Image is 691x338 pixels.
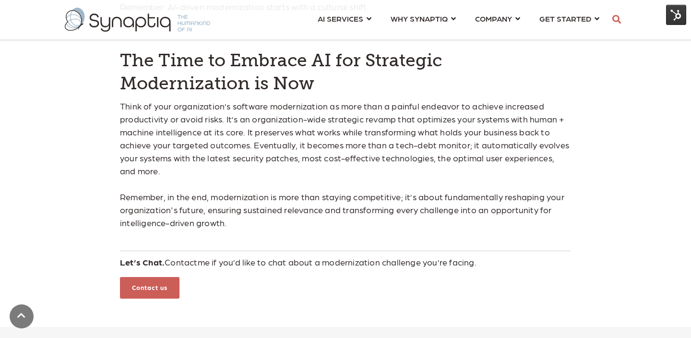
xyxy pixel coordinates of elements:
[318,12,363,25] span: AI SERVICES
[120,49,571,95] h3: The Time to Embrace AI for Strategic Modernization is Now
[65,8,210,32] img: synaptiq logo-2
[391,10,456,27] a: WHY SYNAPTIQ
[120,255,571,268] p: me if you’d like to chat about a modernization challenge you’re facing.
[308,2,609,37] nav: menu
[539,10,599,27] a: GET STARTED
[539,12,591,25] span: GET STARTED
[120,99,571,242] p: Think of your organization’s software modernization as more than a painful endeavor to achieve in...
[132,284,167,291] a: Contact us
[475,10,520,27] a: COMPANY
[475,12,512,25] span: COMPANY
[165,257,197,267] span: Contact
[391,12,448,25] span: WHY SYNAPTIQ
[318,10,371,27] a: AI SERVICES
[666,5,686,25] img: HubSpot Tools Menu Toggle
[120,257,165,267] strong: Let’s Chat.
